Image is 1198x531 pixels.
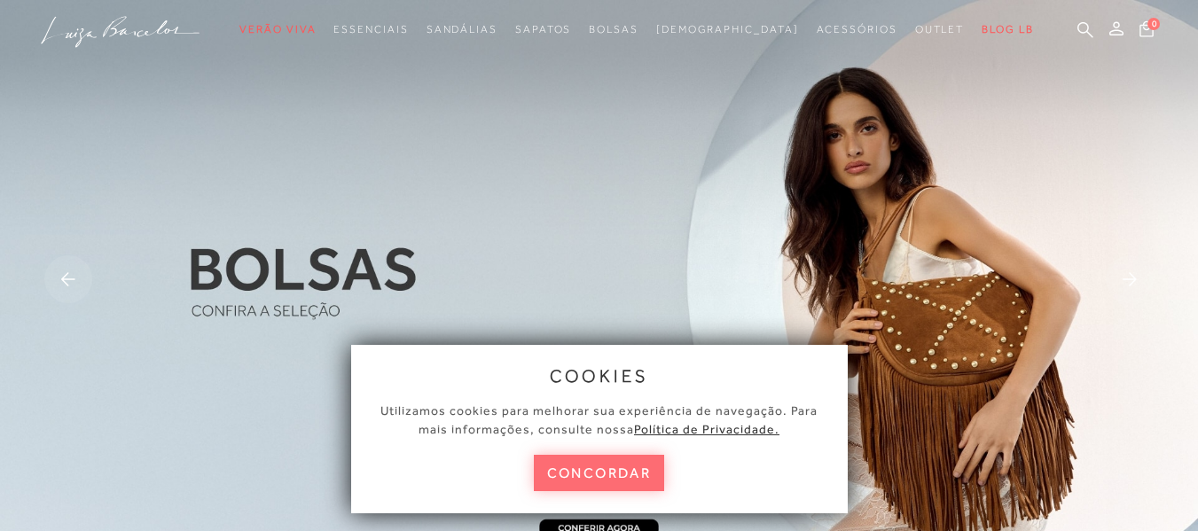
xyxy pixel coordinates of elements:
[239,23,316,35] span: Verão Viva
[1134,20,1159,43] button: 0
[656,13,799,46] a: noSubCategoriesText
[550,366,649,386] span: cookies
[239,13,316,46] a: categoryNavScreenReaderText
[589,13,638,46] a: categoryNavScreenReaderText
[915,13,965,46] a: categoryNavScreenReaderText
[589,23,638,35] span: Bolsas
[534,455,665,491] button: concordar
[817,13,897,46] a: categoryNavScreenReaderText
[333,13,408,46] a: categoryNavScreenReaderText
[515,13,571,46] a: categoryNavScreenReaderText
[634,422,779,436] a: Política de Privacidade.
[427,13,497,46] a: categoryNavScreenReaderText
[333,23,408,35] span: Essenciais
[656,23,799,35] span: [DEMOGRAPHIC_DATA]
[515,23,571,35] span: Sapatos
[427,23,497,35] span: Sandálias
[982,23,1033,35] span: BLOG LB
[982,13,1033,46] a: BLOG LB
[1147,18,1160,30] span: 0
[817,23,897,35] span: Acessórios
[915,23,965,35] span: Outlet
[380,403,818,436] span: Utilizamos cookies para melhorar sua experiência de navegação. Para mais informações, consulte nossa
